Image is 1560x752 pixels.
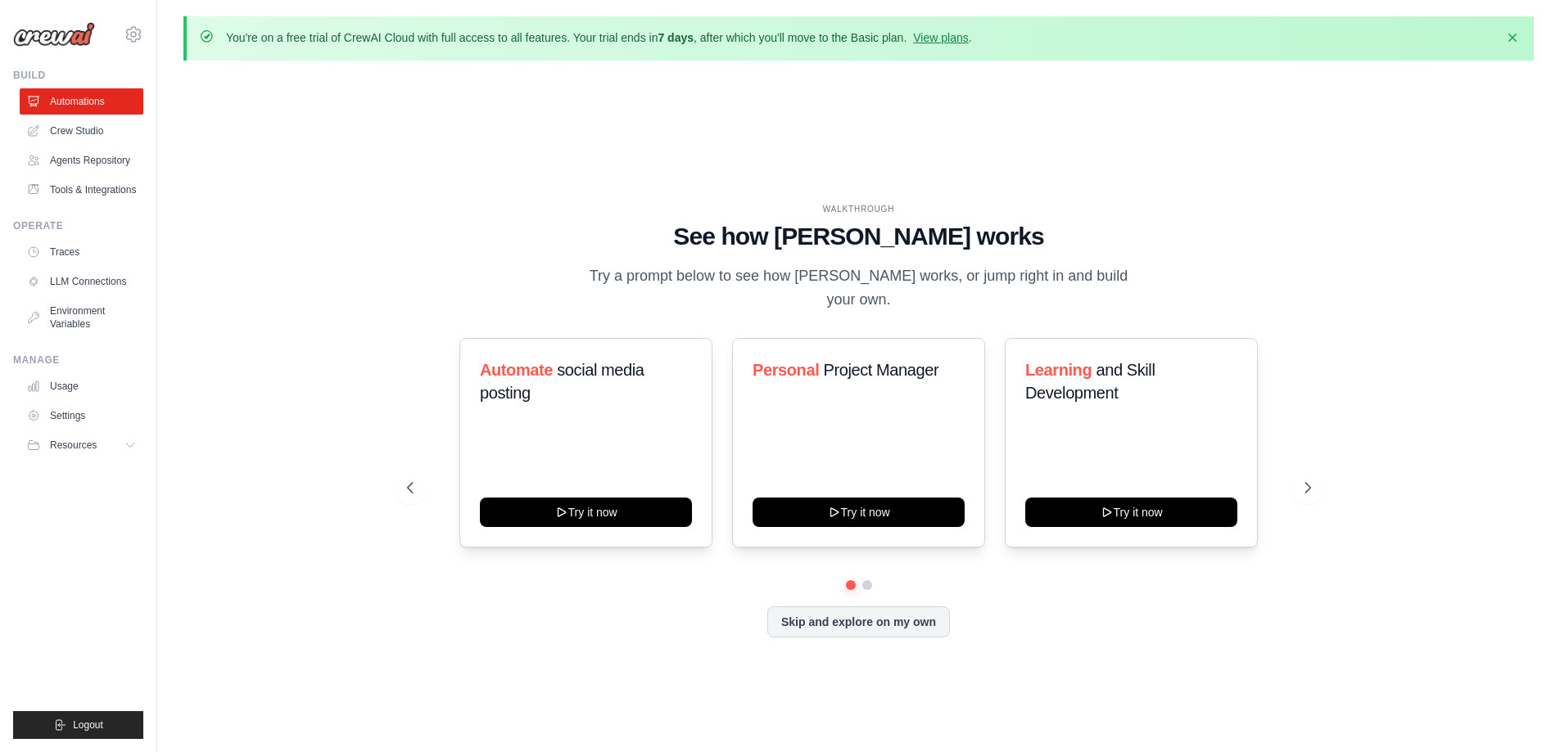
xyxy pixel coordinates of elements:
[753,361,819,379] span: Personal
[753,498,965,527] button: Try it now
[407,203,1311,215] div: WALKTHROUGH
[20,298,143,337] a: Environment Variables
[20,403,143,429] a: Settings
[50,439,97,452] span: Resources
[73,718,103,732] span: Logout
[480,361,553,379] span: Automate
[658,31,694,44] strong: 7 days
[20,88,143,115] a: Automations
[13,22,95,47] img: Logo
[1025,498,1237,527] button: Try it now
[20,147,143,173] a: Agents Repository
[584,264,1134,313] p: Try a prompt below to see how [PERSON_NAME] works, or jump right in and build your own.
[913,31,968,44] a: View plans
[13,219,143,232] div: Operate
[480,498,692,527] button: Try it now
[407,222,1311,251] h1: See how [PERSON_NAME] works
[13,711,143,739] button: Logout
[20,177,143,203] a: Tools & Integrations
[20,118,143,144] a: Crew Studio
[226,29,972,46] p: You're on a free trial of CrewAI Cloud with full access to all features. Your trial ends in , aft...
[20,373,143,399] a: Usage
[1025,361,1092,379] span: Learning
[13,353,143,367] div: Manage
[20,432,143,458] button: Resources
[20,239,143,265] a: Traces
[823,361,938,379] span: Project Manager
[767,606,950,637] button: Skip and explore on my own
[480,361,644,402] span: social media posting
[20,268,143,295] a: LLM Connections
[13,69,143,82] div: Build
